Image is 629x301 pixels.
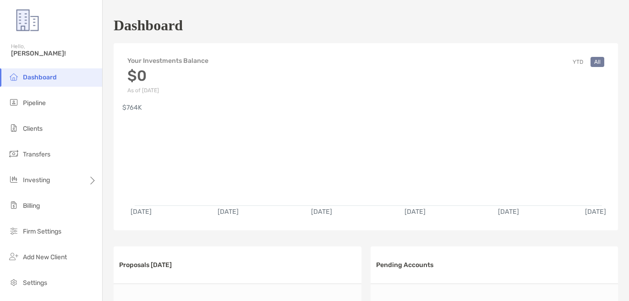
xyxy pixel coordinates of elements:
img: firm-settings icon [8,225,19,236]
text: [DATE] [218,208,239,216]
text: [DATE] [311,208,332,216]
img: clients icon [8,123,19,134]
span: Investing [23,176,50,184]
span: [PERSON_NAME]! [11,50,97,57]
p: As of [DATE] [127,87,208,94]
img: dashboard icon [8,71,19,82]
span: Pipeline [23,99,46,107]
text: [DATE] [498,208,519,216]
span: Settings [23,279,47,287]
img: add_new_client icon [8,251,19,262]
span: Billing [23,202,40,210]
span: Clients [23,125,43,133]
span: Dashboard [23,73,57,81]
h1: Dashboard [114,17,183,34]
h3: Proposals [DATE] [119,261,172,269]
img: transfers icon [8,148,19,159]
img: billing icon [8,200,19,211]
img: investing icon [8,174,19,185]
text: [DATE] [131,208,152,216]
img: settings icon [8,277,19,288]
h3: Pending Accounts [376,261,433,269]
text: [DATE] [585,208,606,216]
span: Transfers [23,150,50,158]
text: $764K [122,104,142,111]
span: Add New Client [23,253,67,261]
img: pipeline icon [8,97,19,108]
button: YTD [569,57,587,67]
img: Zoe Logo [11,4,44,37]
text: [DATE] [405,208,426,216]
button: All [591,57,604,67]
h3: $0 [127,67,208,84]
span: Firm Settings [23,228,61,235]
h4: Your Investments Balance [127,57,208,65]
